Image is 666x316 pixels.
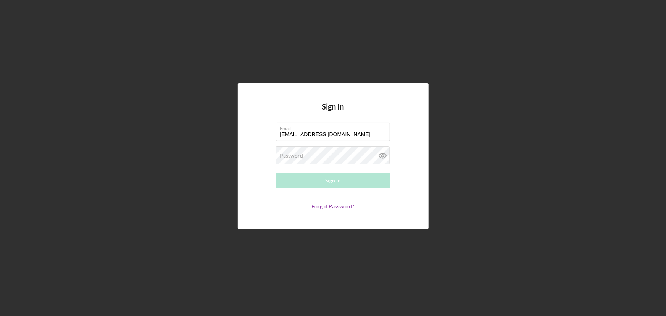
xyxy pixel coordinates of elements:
div: Sign In [325,173,341,188]
h4: Sign In [322,102,344,123]
button: Sign In [276,173,390,188]
a: Forgot Password? [312,203,355,210]
label: Password [280,153,303,159]
label: Email [280,123,390,131]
